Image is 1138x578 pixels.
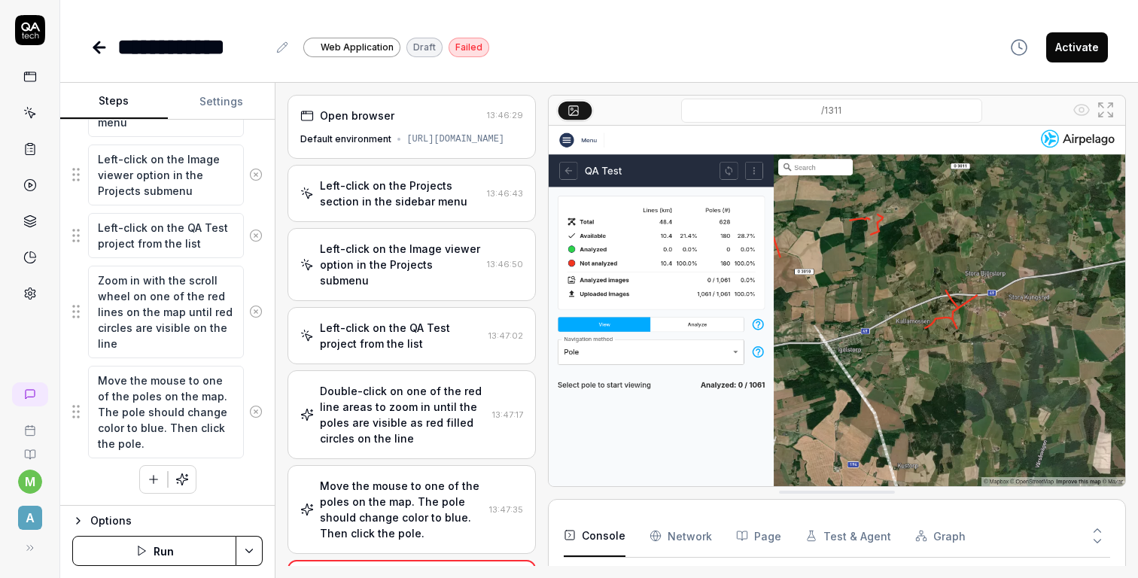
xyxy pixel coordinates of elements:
button: Network [650,515,712,557]
div: Suggestions [72,365,263,459]
div: Options [90,512,263,530]
div: Draft [406,38,443,57]
div: Suggestions [72,265,263,359]
button: Steps [60,84,168,120]
button: Options [72,512,263,530]
button: Console [564,515,625,557]
div: Left-click on the QA Test project from the list [320,320,482,351]
button: Settings [168,84,275,120]
div: Failed [449,38,489,57]
span: A [18,506,42,530]
button: Show all interative elements [1070,98,1094,122]
button: Remove step [244,297,269,327]
div: Double-click on one of the red line areas to zoom in until the poles are visible as red filled ci... [320,383,485,446]
time: 13:47:35 [489,504,523,515]
button: Activate [1046,32,1108,62]
div: Suggestions [72,212,263,259]
div: Suggestions [72,144,263,206]
button: Page [736,515,781,557]
button: m [18,470,42,494]
div: [URL][DOMAIN_NAME] [406,132,504,146]
div: Open browser [320,108,394,123]
img: Screenshot [549,126,1125,486]
time: 13:46:43 [487,188,523,199]
button: A [6,494,53,533]
div: Left-click on the Image viewer option in the Projects submenu [320,241,480,288]
div: Left-click on the Projects section in the sidebar menu [320,178,480,209]
button: Run [72,536,236,566]
time: 13:46:29 [487,110,523,120]
button: Test & Agent [805,515,891,557]
time: 13:47:17 [492,409,523,420]
button: View version history [1001,32,1037,62]
time: 13:47:02 [488,330,523,341]
span: Web Application [321,41,394,54]
button: Remove step [244,397,269,427]
a: New conversation [12,382,48,406]
button: Remove step [244,221,269,251]
button: Open in full screen [1094,98,1118,122]
a: Web Application [303,37,400,57]
a: Documentation [6,437,53,461]
time: 13:46:50 [487,259,523,269]
button: Remove step [244,160,269,190]
button: Graph [915,515,966,557]
div: Default environment [300,132,391,146]
a: Book a call with us [6,412,53,437]
div: Move the mouse to one of the poles on the map. The pole should change color to blue. Then click t... [320,478,482,541]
